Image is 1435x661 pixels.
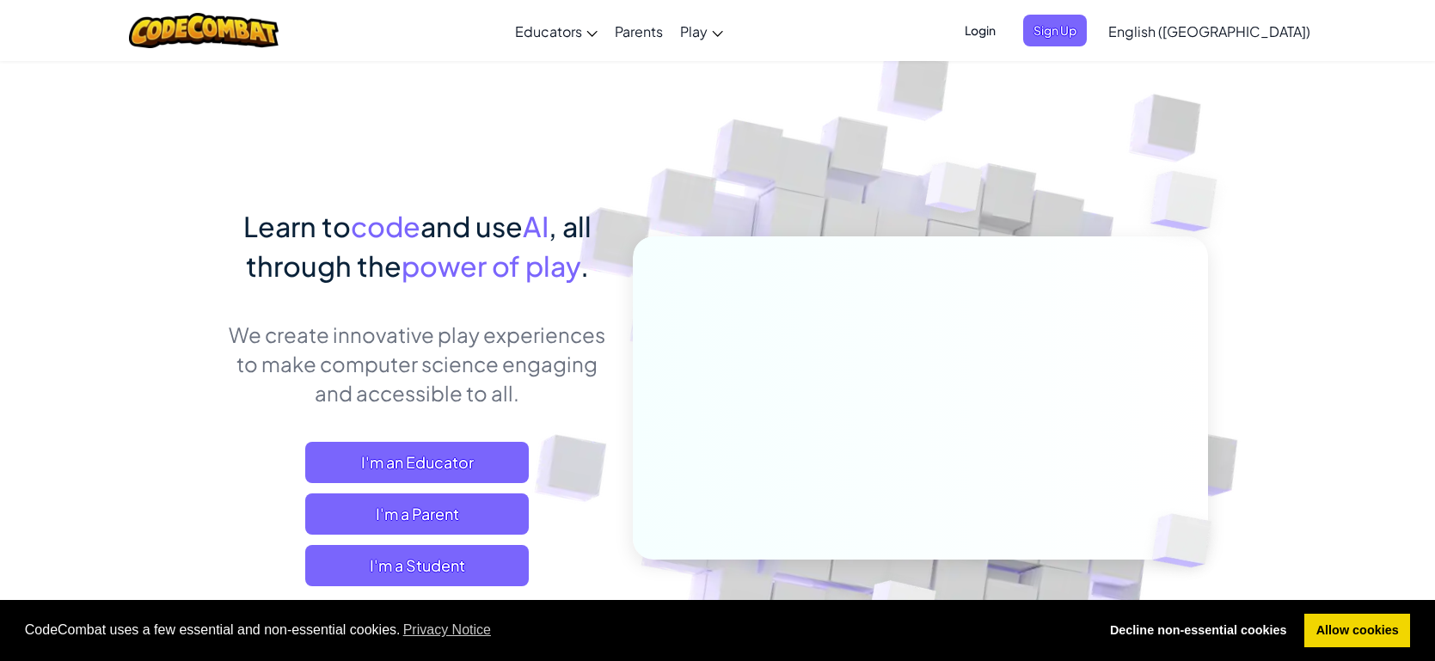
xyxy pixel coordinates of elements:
p: We create innovative play experiences to make computer science engaging and accessible to all. [228,320,607,407]
a: I'm a Parent [305,493,529,535]
span: English ([GEOGRAPHIC_DATA]) [1108,22,1310,40]
img: Overlap cubes [1123,478,1252,603]
span: CodeCombat uses a few essential and non-essential cookies. [25,617,1085,643]
span: code [351,209,420,243]
a: Parents [606,8,672,54]
a: I'm an Educator [305,442,529,483]
a: Educators [506,8,606,54]
a: allow cookies [1304,614,1410,648]
span: power of play [402,248,580,283]
img: Overlap cubes [1116,129,1265,274]
span: Educators [515,22,582,40]
span: Play [680,22,708,40]
span: AI [523,209,549,243]
a: English ([GEOGRAPHIC_DATA]) [1100,8,1319,54]
button: Login [954,15,1006,46]
span: Learn to [243,209,351,243]
span: . [580,248,589,283]
img: CodeCombat logo [129,13,279,48]
a: Play [672,8,732,54]
a: deny cookies [1098,614,1298,648]
button: Sign Up [1023,15,1087,46]
span: and use [420,209,523,243]
img: Overlap cubes [892,128,1016,256]
button: I'm a Student [305,545,529,586]
a: learn more about cookies [401,617,494,643]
